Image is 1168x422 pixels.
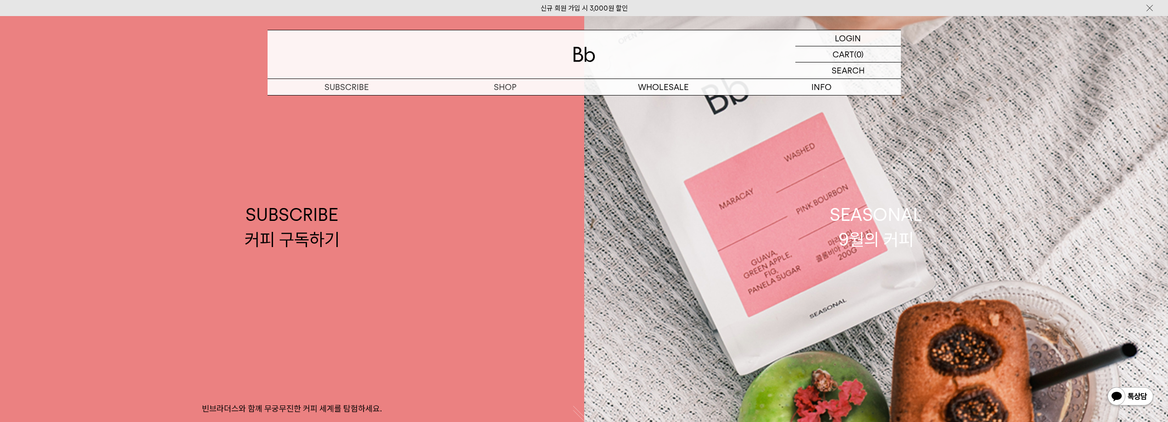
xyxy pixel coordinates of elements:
[541,4,628,12] a: 신규 회원 가입 시 3,000원 할인
[426,79,584,95] a: SHOP
[245,203,340,251] div: SUBSCRIBE 커피 구독하기
[854,46,864,62] p: (0)
[795,30,901,46] a: LOGIN
[573,47,595,62] img: 로고
[832,62,865,79] p: SEARCH
[743,79,901,95] p: INFO
[795,46,901,62] a: CART (0)
[584,79,743,95] p: WHOLESALE
[833,46,854,62] p: CART
[1107,386,1154,408] img: 카카오톡 채널 1:1 채팅 버튼
[835,30,861,46] p: LOGIN
[268,79,426,95] a: SUBSCRIBE
[830,203,922,251] div: SEASONAL 9월의 커피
